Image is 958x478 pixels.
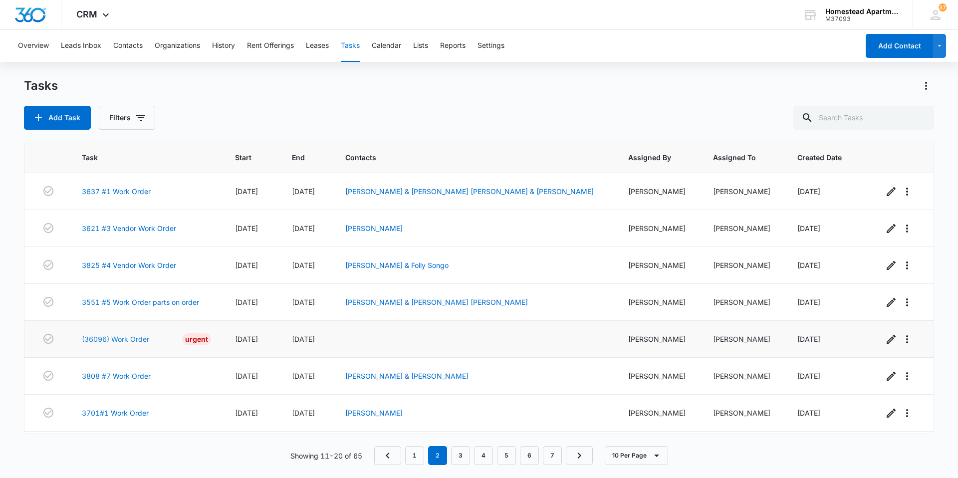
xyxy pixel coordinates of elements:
[713,223,773,234] div: [PERSON_NAME]
[82,152,196,163] span: Task
[797,261,820,269] span: [DATE]
[566,446,593,465] a: Next Page
[235,187,258,196] span: [DATE]
[628,334,689,344] div: [PERSON_NAME]
[82,371,151,381] a: 3808 #7 Work Order
[628,297,689,307] div: [PERSON_NAME]
[247,30,294,62] button: Rent Offerings
[713,371,773,381] div: [PERSON_NAME]
[345,187,594,196] a: [PERSON_NAME] & [PERSON_NAME] [PERSON_NAME] & [PERSON_NAME]
[82,408,149,418] a: 3701#1 Work Order
[428,446,447,465] em: 2
[292,298,315,306] span: [DATE]
[292,187,315,196] span: [DATE]
[797,224,820,233] span: [DATE]
[345,224,403,233] a: [PERSON_NAME]
[628,260,689,270] div: [PERSON_NAME]
[235,261,258,269] span: [DATE]
[628,152,674,163] span: Assigned By
[235,298,258,306] span: [DATE]
[605,446,668,465] button: 10 Per Page
[797,372,820,380] span: [DATE]
[345,152,590,163] span: Contacts
[628,186,689,197] div: [PERSON_NAME]
[825,15,898,22] div: account id
[18,30,49,62] button: Overview
[82,223,176,234] a: 3621 #3 Vendor Work Order
[292,335,315,343] span: [DATE]
[292,409,315,417] span: [DATE]
[797,152,845,163] span: Created Date
[413,30,428,62] button: Lists
[372,30,401,62] button: Calendar
[374,446,401,465] a: Previous Page
[520,446,539,465] a: Page 6
[341,30,360,62] button: Tasks
[918,78,934,94] button: Actions
[345,409,403,417] a: [PERSON_NAME]
[543,446,562,465] a: Page 7
[235,224,258,233] span: [DATE]
[61,30,101,62] button: Leads Inbox
[713,297,773,307] div: [PERSON_NAME]
[212,30,235,62] button: History
[182,333,211,345] div: Urgent
[235,152,253,163] span: Start
[405,446,424,465] a: Page 1
[82,297,199,307] a: 3551 #5 Work Order parts on order
[628,408,689,418] div: [PERSON_NAME]
[235,372,258,380] span: [DATE]
[713,408,773,418] div: [PERSON_NAME]
[82,186,151,197] a: 3637 #1 Work Order
[155,30,200,62] button: Organizations
[235,335,258,343] span: [DATE]
[345,261,449,269] a: [PERSON_NAME] & Folly Songo
[713,186,773,197] div: [PERSON_NAME]
[939,3,947,11] div: notifications count
[99,106,155,130] button: Filters
[306,30,329,62] button: Leases
[24,78,58,93] h1: Tasks
[440,30,466,62] button: Reports
[374,446,593,465] nav: Pagination
[797,335,820,343] span: [DATE]
[235,409,258,417] span: [DATE]
[345,298,528,306] a: [PERSON_NAME] & [PERSON_NAME] [PERSON_NAME]
[345,372,469,380] a: [PERSON_NAME] & [PERSON_NAME]
[290,451,362,461] p: Showing 11-20 of 65
[113,30,143,62] button: Contacts
[797,298,820,306] span: [DATE]
[82,260,176,270] a: 3825 #4 Vendor Work Order
[713,152,759,163] span: Assigned To
[292,152,307,163] span: End
[793,106,934,130] input: Search Tasks
[76,9,97,19] span: CRM
[628,223,689,234] div: [PERSON_NAME]
[713,334,773,344] div: [PERSON_NAME]
[24,106,91,130] button: Add Task
[82,334,149,344] a: (36096) Work Order
[939,3,947,11] span: 37
[292,224,315,233] span: [DATE]
[713,260,773,270] div: [PERSON_NAME]
[451,446,470,465] a: Page 3
[628,371,689,381] div: [PERSON_NAME]
[825,7,898,15] div: account name
[478,30,504,62] button: Settings
[866,34,933,58] button: Add Contact
[797,187,820,196] span: [DATE]
[497,446,516,465] a: Page 5
[292,372,315,380] span: [DATE]
[474,446,493,465] a: Page 4
[797,409,820,417] span: [DATE]
[292,261,315,269] span: [DATE]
